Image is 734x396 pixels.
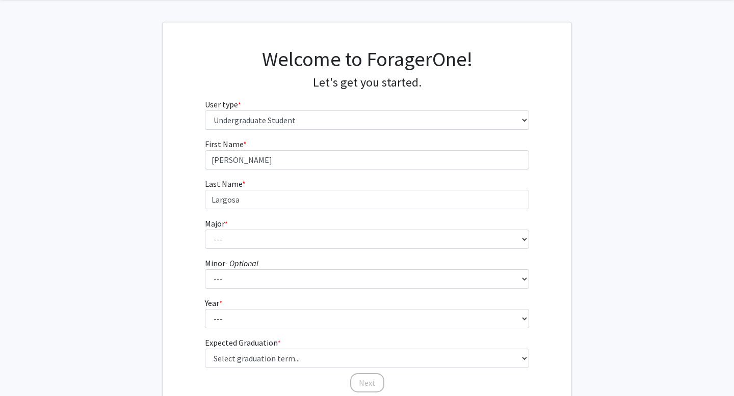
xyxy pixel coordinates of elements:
span: First Name [205,139,243,149]
label: Year [205,297,222,309]
label: Major [205,217,228,230]
i: - Optional [225,258,258,268]
h4: Let's get you started. [205,75,530,90]
iframe: Chat [8,350,43,388]
button: Next [350,373,384,392]
span: Last Name [205,179,242,189]
label: Minor [205,257,258,269]
h1: Welcome to ForagerOne! [205,47,530,71]
label: User type [205,98,241,110]
label: Expected Graduation [205,336,281,349]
